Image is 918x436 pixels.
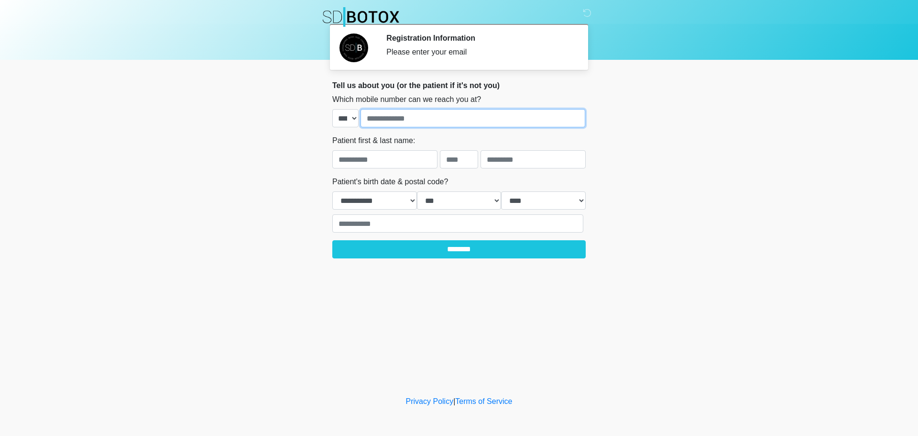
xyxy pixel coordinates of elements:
[455,397,512,405] a: Terms of Service
[332,176,448,188] label: Patient's birth date & postal code?
[323,7,399,27] img: SDBotox Logo
[386,34,571,43] h2: Registration Information
[386,46,571,58] div: Please enter your email
[332,81,586,90] h2: Tell us about you (or the patient if it's not you)
[406,397,454,405] a: Privacy Policy
[332,94,481,105] label: Which mobile number can we reach you at?
[453,397,455,405] a: |
[332,135,415,146] label: Patient first & last name:
[339,34,368,62] img: Agent Avatar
